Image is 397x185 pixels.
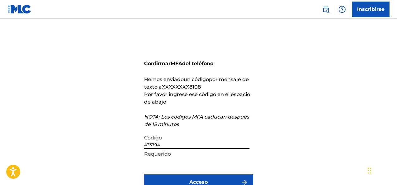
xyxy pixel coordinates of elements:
font: Requerido [144,151,171,157]
font: un código [184,76,209,82]
img: Logotipo del MLC [7,5,31,14]
font: Hemos enviado [144,76,184,82]
font: del teléfono [182,61,213,66]
font: por mensaje de texto a [144,76,249,90]
iframe: Widget de chat [366,155,397,185]
font: NOTA: Los códigos MFA caducan después de 15 minutos [144,114,249,127]
font: XXXXXXXX8108 [162,84,201,90]
div: Arrastrar [368,161,371,180]
div: Ayuda [336,3,348,16]
img: ayuda [338,6,346,13]
a: Búsqueda pública [320,3,332,16]
a: Inscribirse [352,2,390,17]
font: MFA [171,61,182,66]
font: Confirmar [144,61,171,66]
font: Por favor ingrese ese código en el espacio de abajo [144,91,250,105]
img: buscar [322,6,330,13]
font: Acceso [189,179,208,185]
font: Inscribirse [357,6,385,12]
